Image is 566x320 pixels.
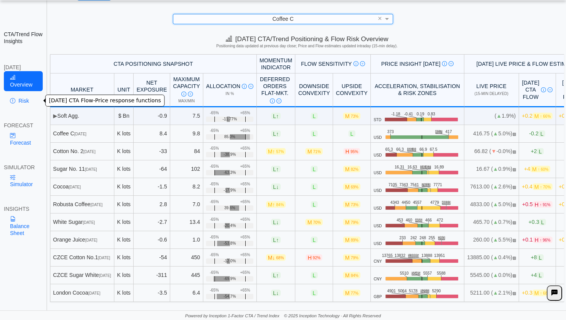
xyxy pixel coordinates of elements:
text: 5588 [437,271,446,275]
span: M [343,237,360,243]
span: H [306,254,322,261]
td: 450 [170,249,203,267]
div: +65% [240,200,250,204]
td: 7.5 [170,107,203,125]
span: ▲ [493,130,498,137]
text: 4343 [390,200,399,205]
td: -3.5 [134,284,170,302]
span: L [271,113,281,119]
span: ▼ [491,148,496,154]
a: Risk [4,94,43,107]
span: ▲ [493,201,498,207]
span: +4 [524,166,550,172]
span: H [343,148,360,155]
td: 7.0 [170,196,203,213]
span: [DATE] [99,273,111,278]
span: Max/Min [178,99,195,103]
div: SIMULATOR [4,164,43,171]
a: Overview [4,71,43,91]
span: [DATE] [90,203,102,207]
span: M [530,166,550,172]
span: ↑ 96% [540,238,551,242]
span: CLOSED: Session finished for the day. [512,150,516,154]
div: Price Insight [DATE] [373,60,461,67]
td: 5211.00 ( 2.1%) [464,284,519,302]
span: 57% [276,150,284,154]
div: [DATE] CTA Flow [522,79,553,100]
img: Read More [276,98,281,103]
span: 73% [351,114,358,118]
span: USD [373,206,382,211]
td: -2.7 [134,213,170,231]
span: -20.4% [224,223,236,228]
span: L [311,272,318,278]
img: Info [442,61,447,66]
img: Info [353,61,358,66]
div: Flow Sensitivity [298,60,368,67]
div: CZCE Cotton No.1 [53,254,111,261]
div: +65% [240,270,250,275]
span: ↑ [272,201,275,207]
td: K lots [114,160,134,178]
text: 7343 [399,183,408,187]
span: -38.9% [224,152,236,157]
span: L [311,130,318,137]
td: K lots [114,284,134,302]
span: M [343,113,360,119]
text: 7771 [434,183,442,187]
span: +0.1 [522,237,553,243]
th: Momentum Indicator [257,54,296,73]
div: -65% [210,164,219,169]
td: 8.2 [170,178,203,196]
td: 5545.00 ( 0.0%) [464,267,519,284]
div: +65% [240,288,250,293]
span: 84% [276,203,284,207]
span: +0.2 [522,113,553,119]
span: CNY [373,259,382,264]
div: -65% [210,270,219,275]
span: STD [373,118,381,122]
th: Unit [114,73,134,107]
span: USD [373,171,382,175]
span: H [533,237,553,243]
td: $ Bn [114,107,134,125]
span: 89% [351,238,358,242]
td: -54 [134,249,170,267]
span: L [311,113,318,119]
h2: CTA/Trend Flow Insights [4,31,43,45]
div: -65% [210,288,219,293]
td: 13.4 [170,213,203,231]
span: M [343,219,360,225]
span: ↓ [276,183,279,190]
td: 2.8 [134,196,170,213]
span: ↑ [276,272,279,278]
text: 260 [439,236,445,240]
text: 453 [397,218,403,222]
div: -65% [210,253,219,257]
div: Maximum Capacity [173,76,200,97]
div: -65% [210,128,219,133]
div: White Sugar [53,218,111,225]
td: -64 [134,160,170,178]
span: L [271,237,281,243]
span: +0.5 [522,201,553,208]
div: +65% [240,217,250,222]
td: 84 [170,143,203,160]
text: 373 [387,130,394,134]
div: Sugar No. 11 [53,165,111,172]
text: 0.19 [417,112,425,116]
td: K lots [114,213,134,231]
text: 5545 [412,271,420,275]
text: 4833 [442,200,451,205]
span: 70% [313,220,321,225]
span: -12.0% [224,259,236,263]
div: [DATE] [4,64,43,71]
text: 13885 [408,253,419,258]
div: CZCE Sugar White [53,272,111,278]
span: ↑ [276,130,279,137]
th: Acceleration, Stabilisation & Risk Zones [371,73,464,107]
span: [DATE] [74,132,86,136]
span: USD [373,135,382,140]
text: 417 [446,130,452,134]
span: CLOSED: Session finished for the day. [512,132,516,136]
